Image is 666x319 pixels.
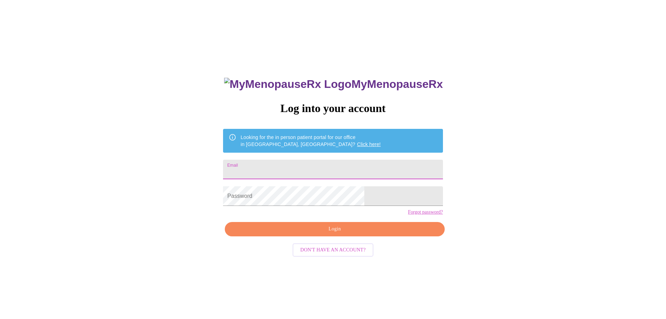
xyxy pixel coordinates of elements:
h3: Log into your account [223,102,443,115]
h3: MyMenopauseRx [224,78,443,91]
button: Login [225,222,444,236]
a: Don't have an account? [291,247,375,252]
div: Looking for the in person patient portal for our office in [GEOGRAPHIC_DATA], [GEOGRAPHIC_DATA]? [241,131,381,151]
button: Don't have an account? [293,243,373,257]
span: Don't have an account? [300,246,366,255]
a: Click here! [357,141,381,147]
span: Login [233,225,436,234]
a: Forgot password? [408,209,443,215]
img: MyMenopauseRx Logo [224,78,351,91]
